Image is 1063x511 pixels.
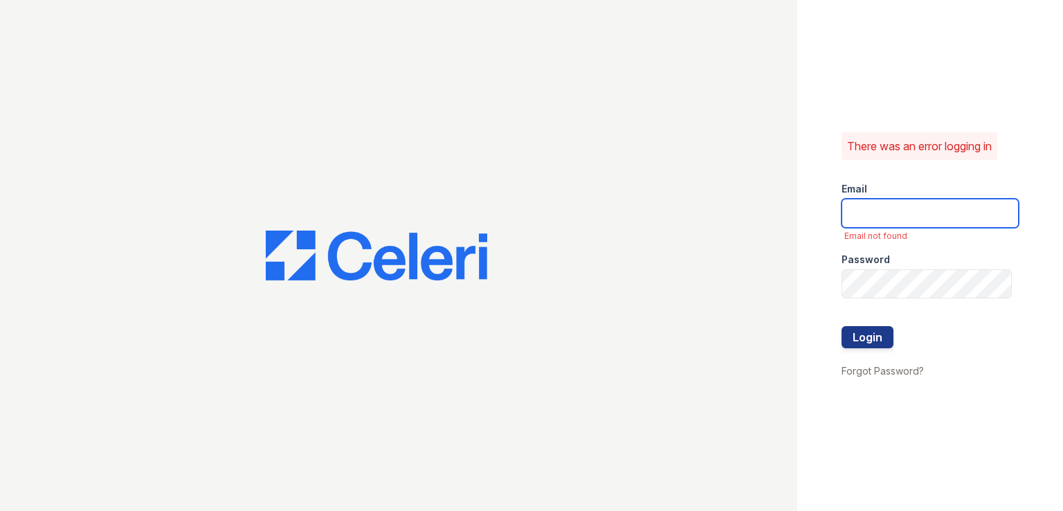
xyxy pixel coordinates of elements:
img: CE_Logo_Blue-a8612792a0a2168367f1c8372b55b34899dd931a85d93a1a3d3e32e68fde9ad4.png [266,231,487,280]
span: Email not found [844,231,1019,242]
label: Email [842,182,867,196]
a: Forgot Password? [842,365,924,377]
button: Login [842,326,893,348]
label: Password [842,253,890,267]
p: There was an error logging in [847,138,992,154]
